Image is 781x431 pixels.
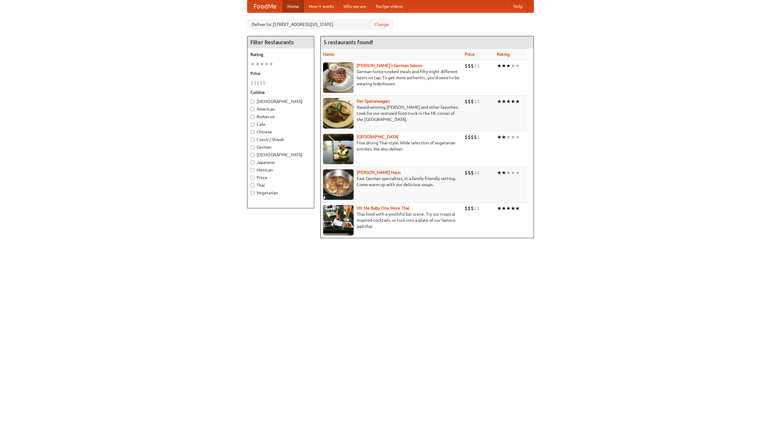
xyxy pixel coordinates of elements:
li: ★ [502,169,506,176]
li: $ [465,62,468,69]
li: $ [468,205,471,212]
li: $ [263,79,266,86]
li: ★ [250,61,255,67]
li: $ [471,98,474,105]
label: Barbecue [250,114,311,120]
li: ★ [511,169,515,176]
li: ★ [506,134,511,140]
input: Vegetarian [250,191,254,195]
li: $ [465,134,468,140]
a: Name [323,52,334,57]
li: $ [260,79,263,86]
input: Thai [250,183,254,187]
a: Help [509,0,527,12]
li: ★ [497,62,502,69]
li: $ [471,169,474,176]
a: Recipe videos [371,0,408,12]
label: Cafe [250,121,311,127]
h5: Cuisine [250,89,311,95]
h5: Rating [250,51,311,58]
li: $ [465,205,468,212]
div: Deliver to: [STREET_ADDRESS][US_STATE] [247,19,394,30]
li: ★ [515,62,520,69]
li: ★ [497,169,502,176]
li: ★ [502,62,506,69]
a: [GEOGRAPHIC_DATA] [357,134,398,139]
li: $ [465,169,468,176]
a: Price [465,52,475,57]
h5: Price [250,70,311,76]
label: German [250,144,311,150]
li: $ [477,134,480,140]
p: East German specialties, in a family-friendly setting. Come warm up with our delicious soups. [323,175,460,188]
li: ★ [255,61,260,67]
input: Pizza [250,176,254,180]
li: ★ [506,98,511,105]
input: Barbecue [250,115,254,119]
li: ★ [511,62,515,69]
img: esthers.jpg [323,62,354,93]
p: Thai food with a youthful bar scene. Try our tropical inspired cocktails, or tuck into a plate of... [323,211,460,229]
li: ★ [502,205,506,212]
li: ★ [506,62,511,69]
label: Chinese [250,129,311,135]
label: American [250,106,311,112]
li: $ [471,134,474,140]
a: Hit Me Baby One More Thai [357,206,409,210]
img: speisewagen.jpg [323,98,354,129]
li: $ [468,169,471,176]
label: Japanese [250,159,311,165]
li: $ [477,205,480,212]
p: German home-cooked meals and fifty-eight different beers on tap. To get more authentic, you'd nee... [323,69,460,87]
img: kohlhaus.jpg [323,169,354,200]
label: [DEMOGRAPHIC_DATA] [250,152,311,158]
li: ★ [515,98,520,105]
a: FoodMe [247,0,283,12]
li: $ [474,169,477,176]
li: ★ [515,134,520,140]
li: $ [254,79,257,86]
a: Home [283,0,304,12]
li: ★ [497,134,502,140]
a: [PERSON_NAME]'s German Saloon [357,63,423,68]
li: ★ [515,169,520,176]
li: ★ [511,98,515,105]
li: ★ [264,61,269,67]
li: $ [474,205,477,212]
li: ★ [515,205,520,212]
label: Pizza [250,175,311,181]
li: ★ [502,134,506,140]
img: babythai.jpg [323,205,354,235]
input: German [250,145,254,149]
h4: Filter Restaurants [247,36,314,48]
li: ★ [502,98,506,105]
a: Change [374,21,389,27]
li: $ [250,79,254,86]
li: ★ [506,169,511,176]
input: Cafe [250,122,254,126]
a: How it works [304,0,339,12]
p: Fine dining Thai-style. Wide selection of vegetarian entrées. We also deliver. [323,140,460,152]
label: [DEMOGRAPHIC_DATA] [250,98,311,104]
a: [PERSON_NAME] Haus [357,170,401,175]
li: $ [477,169,480,176]
label: Vegetarian [250,190,311,196]
p: Award-winning [PERSON_NAME] and other favorites. Look for our restored food truck in the NE corne... [323,104,460,122]
input: Japanese [250,161,254,164]
li: ★ [511,134,515,140]
label: Czech / Slovak [250,136,311,143]
li: $ [474,98,477,105]
li: $ [468,134,471,140]
input: [DEMOGRAPHIC_DATA] [250,100,254,104]
input: Mexican [250,168,254,172]
li: $ [474,62,477,69]
li: $ [468,62,471,69]
input: [DEMOGRAPHIC_DATA] [250,153,254,157]
ng-pluralize: 5 restaurants found! [324,39,373,45]
label: Thai [250,182,311,188]
label: Mexican [250,167,311,173]
li: ★ [497,98,502,105]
